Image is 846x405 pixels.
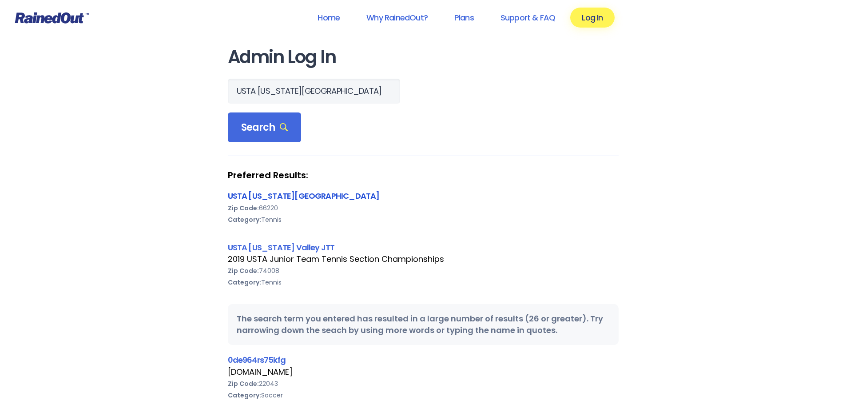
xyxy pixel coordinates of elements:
[228,366,619,378] div: [DOMAIN_NAME]
[228,47,619,67] h1: Admin Log In
[228,266,259,275] b: Zip Code:
[228,354,619,366] div: 0de964rs75kfg
[228,169,619,181] strong: Preferred Results:
[228,214,619,225] div: Tennis
[355,8,439,28] a: Why RainedOut?
[228,379,259,388] b: Zip Code:
[228,265,619,277] div: 74008
[228,204,259,213] b: Zip Code:
[489,8,567,28] a: Support & FAQ
[228,79,400,104] input: Search Orgs…
[228,354,286,365] a: 0de964rs75kfg
[228,253,619,265] div: 2019 USTA Junior Team Tennis Section Championships
[228,391,261,400] b: Category:
[570,8,614,28] a: Log In
[228,277,619,288] div: Tennis
[228,242,335,253] a: USTA [US_STATE] Valley JTT
[228,202,619,214] div: 66220
[228,241,619,253] div: USTA [US_STATE] Valley JTT
[228,112,302,143] div: Search
[228,215,261,224] b: Category:
[228,190,380,201] a: USTA [US_STATE][GEOGRAPHIC_DATA]
[228,278,261,287] b: Category:
[228,378,619,389] div: 22043
[241,121,288,134] span: Search
[306,8,351,28] a: Home
[228,304,619,345] div: The search term you entered has resulted in a large number of results (26 or greater). Try narrow...
[228,190,619,202] div: USTA [US_STATE][GEOGRAPHIC_DATA]
[228,389,619,401] div: Soccer
[443,8,485,28] a: Plans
